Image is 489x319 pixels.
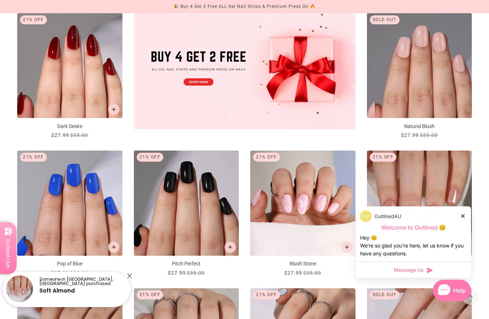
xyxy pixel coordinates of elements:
[360,234,467,257] div: Hey 😊 We‘re so glad you’re here, let us know if you have any questions.
[134,151,239,277] a: Pitch Perfect
[401,132,419,138] span: $27.99
[17,13,122,139] a: Dark Desire
[70,132,88,138] span: $35.00
[137,290,164,299] div: 21% Off
[173,3,316,10] div: 🎉 Buy 4 Get 2 Free ALL Gel Nail Strips & Premium Press On 🔥
[420,132,438,138] span: $35.00
[17,123,122,130] p: Dark Desire
[367,151,472,277] a: Soft Almond
[17,151,122,277] a: Pop of Blue
[134,260,239,268] p: Pitch Perfect
[250,260,355,268] p: Blush Stone
[367,13,472,139] a: Natural Blush
[39,287,75,294] a: Soft Almond
[39,277,125,286] p: Someone in [GEOGRAPHIC_DATA], [GEOGRAPHIC_DATA] purchased
[137,153,164,162] div: 21% Off
[374,212,401,220] p: OutlinedAU
[168,270,186,276] span: $27.99
[253,290,280,299] div: 21% Off
[370,290,400,299] div: Sold out
[370,153,397,162] div: 21% Off
[370,15,400,24] div: Sold out
[20,153,47,162] div: 21% Off
[253,153,280,162] div: 21% Off
[341,241,353,253] button: Add to cart
[394,266,424,274] span: Message Us
[51,132,69,138] span: $27.99
[224,241,236,253] button: Add to cart
[360,211,372,222] img: data:image/png;base64,iVBORw0KGgoAAAANSUhEUgAAACQAAAAkCAYAAADhAJiYAAAAAXNSR0IArs4c6QAAAERlWElmTU0...
[367,123,472,130] p: Natural Blush
[303,270,321,276] span: $35.00
[284,270,302,276] span: $27.99
[17,260,122,268] p: Pop of Blue
[250,151,355,277] a: Blush Stone
[360,224,467,231] p: Welcome to Outlined 😊
[108,241,120,253] button: Add to cart
[187,270,205,276] span: $35.00
[20,15,47,24] div: 21% Off
[108,104,120,115] button: Add to cart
